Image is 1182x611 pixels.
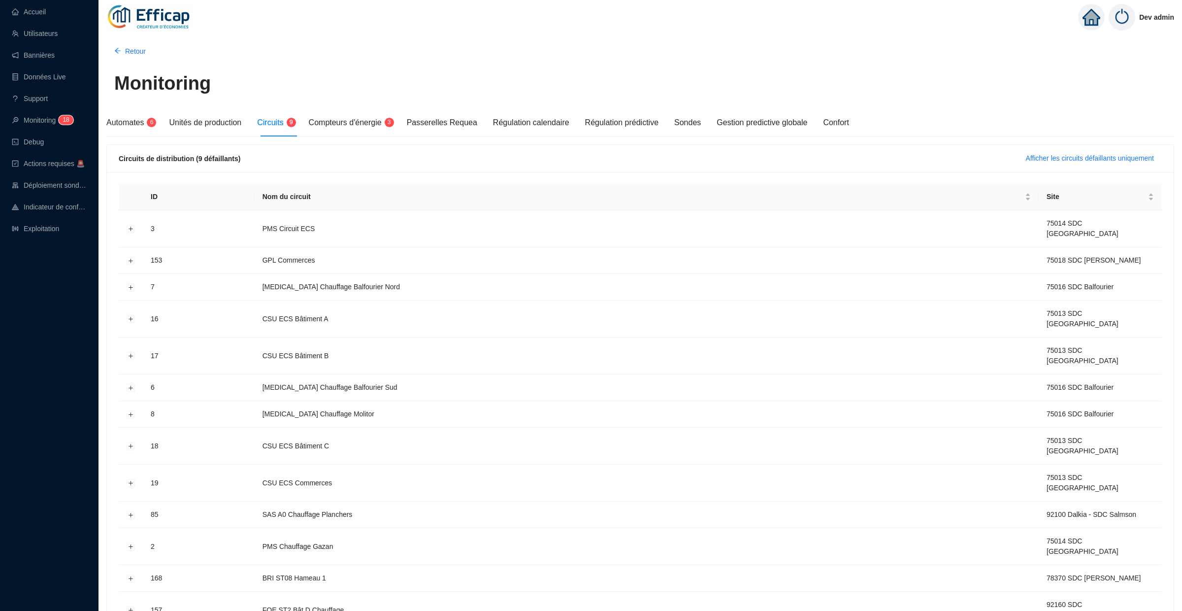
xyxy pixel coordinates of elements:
[143,184,255,210] th: ID
[1039,184,1162,210] th: Site
[143,528,255,565] td: 2
[290,119,293,126] span: 9
[12,225,59,233] a: slidersExploitation
[585,117,658,129] div: Régulation prédictive
[127,543,135,551] button: Développer la ligne
[127,352,135,360] button: Développer la ligne
[63,116,66,123] span: 1
[12,138,44,146] a: codeDebug
[493,117,569,129] div: Régulation calendaire
[12,8,46,16] a: homeAccueil
[1109,4,1135,31] img: power
[127,315,135,323] button: Développer la ligne
[143,247,255,274] td: 153
[127,575,135,582] button: Développer la ligne
[143,428,255,465] td: 18
[823,117,849,129] div: Confort
[127,384,135,392] button: Développer la ligne
[309,118,382,127] span: Compteurs d'énergie
[12,73,66,81] a: databaseDonnées Live
[385,118,394,127] sup: 3
[143,301,255,338] td: 16
[143,338,255,374] td: 17
[263,225,315,233] span: PMS Circuit ECS
[263,315,328,323] span: CSU ECS Bâtiment A
[12,181,87,189] a: clusterDéploiement sondes
[143,210,255,247] td: 3
[1018,151,1162,167] button: Afficher les circuits défaillants uniquement
[1047,192,1146,202] span: Site
[143,465,255,502] td: 19
[127,479,135,487] button: Développer la ligne
[407,118,477,127] span: Passerelles Requea
[127,511,135,519] button: Développer la ligne
[287,118,296,127] sup: 9
[263,283,400,291] span: [MEDICAL_DATA] Chauffage Balfourier Nord
[255,184,1039,210] th: Nom du circuit
[263,479,332,487] span: CSU ECS Commerces
[12,30,58,37] a: teamUtilisateurs
[127,442,135,450] button: Développer la ligne
[263,352,329,360] span: CSU ECS Bâtiment B
[127,225,135,233] button: Développer la ligne
[12,203,87,211] a: heat-mapIndicateur de confort
[1047,256,1141,264] span: 75018 SDC [PERSON_NAME]
[143,274,255,301] td: 7
[1047,283,1114,291] span: 75016 SDC Balfourier
[169,118,241,127] span: Unités de production
[717,117,807,129] div: Gestion predictive globale
[1047,309,1118,328] span: 75013 SDC [GEOGRAPHIC_DATA]
[24,160,85,168] span: Actions requises 🚨
[674,117,701,129] div: Sondes
[388,119,391,126] span: 3
[143,374,255,401] td: 6
[106,43,154,59] button: Retour
[12,95,48,102] a: questionSupport
[143,565,255,592] td: 168
[1026,153,1154,164] span: Afficher les circuits défaillants uniquement
[1047,346,1118,365] span: 75013 SDC [GEOGRAPHIC_DATA]
[150,119,154,126] span: 6
[127,410,135,418] button: Développer la ligne
[1139,1,1174,33] span: Dev admin
[263,410,374,418] span: [MEDICAL_DATA] Chauffage Molitor
[127,257,135,265] button: Développer la ligne
[143,401,255,428] td: 8
[263,442,329,450] span: CSU ECS Bâtiment C
[59,115,73,125] sup: 18
[263,383,397,391] span: [MEDICAL_DATA] Chauffage Balfourier Sud
[12,51,55,59] a: notificationBannières
[12,116,70,124] a: monitorMonitoring18
[66,116,69,123] span: 8
[1047,383,1114,391] span: 75016 SDC Balfourier
[1047,437,1118,455] span: 75013 SDC [GEOGRAPHIC_DATA]
[263,574,326,582] span: BRI ST08 Hameau 1
[257,118,283,127] span: Circuits
[114,47,121,54] span: arrow-left
[12,160,19,167] span: check-square
[1047,537,1118,555] span: 75014 SDC [GEOGRAPHIC_DATA]
[1047,474,1118,492] span: 75013 SDC [GEOGRAPHIC_DATA]
[143,502,255,528] td: 85
[114,72,211,95] h1: Monitoring
[1047,510,1136,518] span: 92100 Dalkia - SDC Salmson
[147,118,156,127] sup: 6
[1083,8,1100,26] span: home
[106,118,144,127] span: Automates
[1047,410,1114,418] span: 75016 SDC Balfourier
[125,46,146,57] span: Retour
[263,510,353,518] span: SAS A0 Chauffage Planchers
[263,543,333,550] span: PMS Chauffage Gazan
[127,283,135,291] button: Développer la ligne
[1047,219,1118,238] span: 75014 SDC [GEOGRAPHIC_DATA]
[263,192,1023,202] span: Nom du circuit
[263,256,315,264] span: GPL Commerces
[1047,574,1141,582] span: 78370 SDC [PERSON_NAME]
[119,155,240,163] span: Circuits de distribution (9 défaillants)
